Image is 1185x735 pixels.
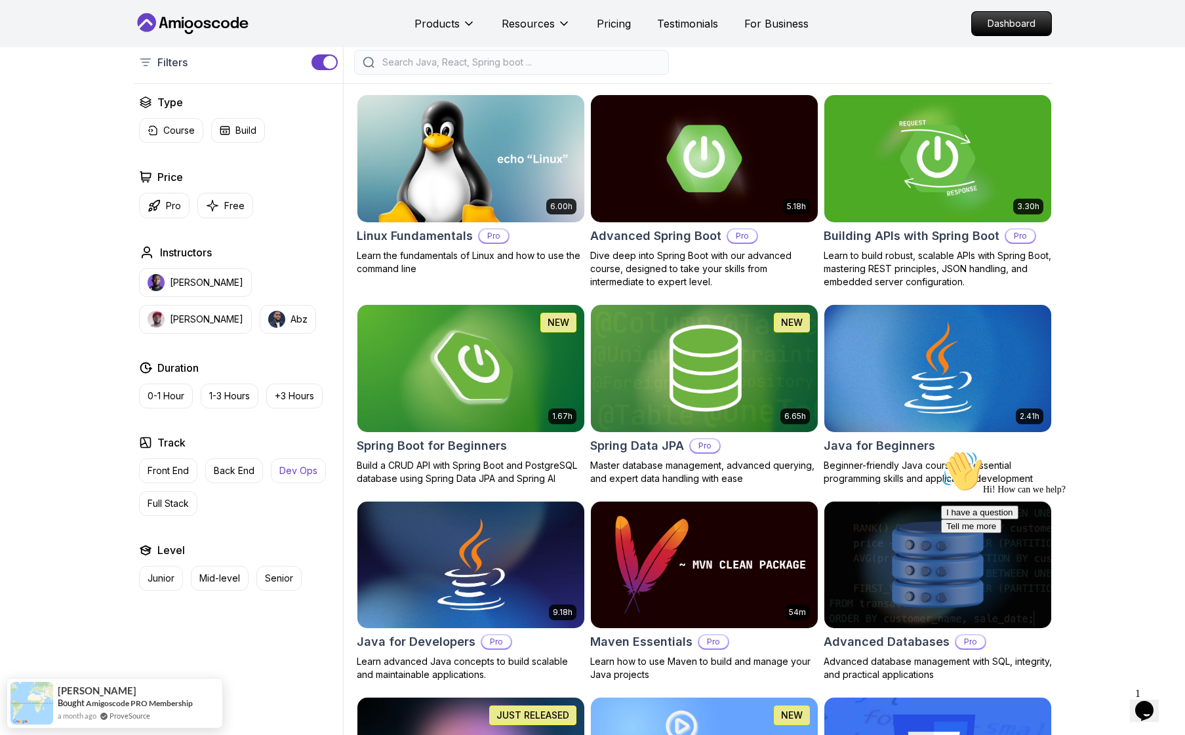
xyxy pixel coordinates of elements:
p: Beginner-friendly Java course for essential programming skills and application development [824,459,1052,485]
button: 0-1 Hour [139,384,193,408]
p: Full Stack [148,497,189,510]
img: Spring Boot for Beginners card [357,305,584,432]
img: instructor img [268,311,285,328]
iframe: chat widget [1130,683,1172,722]
img: Advanced Spring Boot card [591,95,818,222]
h2: Java for Developers [357,633,475,651]
a: Java for Beginners card2.41hJava for BeginnersBeginner-friendly Java course for essential program... [824,304,1052,485]
p: Dive deep into Spring Boot with our advanced course, designed to take your skills from intermedia... [590,249,818,288]
p: Products [414,16,460,31]
div: 👋Hi! How can we help?I have a questionTell me more [5,5,241,88]
button: Resources [502,16,571,42]
button: instructor img[PERSON_NAME] [139,305,252,334]
p: JUST RELEASED [496,709,569,722]
p: Junior [148,572,174,585]
img: Building APIs with Spring Boot card [824,95,1051,222]
p: 2.41h [1020,411,1039,422]
p: Learn the fundamentals of Linux and how to use the command line [357,249,585,275]
a: For Business [744,16,809,31]
p: Mid-level [199,572,240,585]
p: Pro [699,635,728,648]
p: Senior [265,572,293,585]
p: Learn to build robust, scalable APIs with Spring Boot, mastering REST principles, JSON handling, ... [824,249,1052,288]
button: +3 Hours [266,384,323,408]
p: 6.00h [550,201,572,212]
p: Pro [728,229,757,243]
img: :wave: [5,5,47,47]
button: Dev Ops [271,458,326,483]
p: [PERSON_NAME] [170,276,243,289]
button: Front End [139,458,197,483]
p: Course [163,124,195,137]
h2: Price [157,169,183,185]
p: NEW [548,316,569,329]
button: Pro [139,193,190,218]
a: Testimonials [657,16,718,31]
a: ProveSource [110,710,150,721]
h2: Instructors [160,245,212,260]
p: Build [235,124,256,137]
a: Advanced Databases cardAdvanced DatabasesProAdvanced database management with SQL, integrity, and... [824,501,1052,682]
p: [PERSON_NAME] [170,313,243,326]
button: Full Stack [139,491,197,516]
p: 5.18h [787,201,806,212]
p: Build a CRUD API with Spring Boot and PostgreSQL database using Spring Data JPA and Spring AI [357,459,585,485]
button: instructor imgAbz [260,305,316,334]
a: Linux Fundamentals card6.00hLinux FundamentalsProLearn the fundamentals of Linux and how to use t... [357,94,585,275]
p: Back End [214,464,254,477]
p: Pro [482,635,511,648]
img: instructor img [148,274,165,291]
button: Products [414,16,475,42]
button: Senior [256,566,302,591]
p: 0-1 Hour [148,389,184,403]
p: Learn advanced Java concepts to build scalable and maintainable applications. [357,655,585,681]
input: Search Java, React, Spring boot ... [380,56,660,69]
img: instructor img [148,311,165,328]
h2: Advanced Databases [824,633,950,651]
p: Filters [157,54,188,70]
p: +3 Hours [275,389,314,403]
p: Learn how to use Maven to build and manage your Java projects [590,655,818,681]
span: Bought [58,698,85,708]
p: Dev Ops [279,464,317,477]
button: 1-3 Hours [201,384,258,408]
a: Pricing [597,16,631,31]
img: Spring Data JPA card [591,305,818,432]
h2: Type [157,94,183,110]
span: [PERSON_NAME] [58,685,136,696]
p: Pro [1006,229,1035,243]
p: NEW [781,316,803,329]
button: Junior [139,566,183,591]
p: 6.65h [784,411,806,422]
button: Course [139,118,203,143]
a: Dashboard [971,11,1052,36]
img: provesource social proof notification image [10,682,53,725]
button: instructor img[PERSON_NAME] [139,268,252,297]
h2: Advanced Spring Boot [590,227,721,245]
img: Advanced Databases card [824,502,1051,629]
h2: Maven Essentials [590,633,693,651]
p: Free [224,199,245,212]
h2: Spring Data JPA [590,437,684,455]
p: Pro [166,199,181,212]
h2: Level [157,542,185,558]
button: Back End [205,458,263,483]
a: Spring Boot for Beginners card1.67hNEWSpring Boot for BeginnersBuild a CRUD API with Spring Boot ... [357,304,585,485]
button: Tell me more [5,74,66,88]
p: 1-3 Hours [209,389,250,403]
p: Dashboard [972,12,1051,35]
p: Pro [691,439,719,452]
a: Spring Data JPA card6.65hNEWSpring Data JPAProMaster database management, advanced querying, and ... [590,304,818,485]
p: Master database management, advanced querying, and expert data handling with ease [590,459,818,485]
img: Maven Essentials card [591,502,818,629]
p: NEW [781,709,803,722]
h2: Building APIs with Spring Boot [824,227,999,245]
p: Abz [291,313,308,326]
h2: Java for Beginners [824,437,935,455]
a: Maven Essentials card54mMaven EssentialsProLearn how to use Maven to build and manage your Java p... [590,501,818,682]
span: Hi! How can we help? [5,39,130,49]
